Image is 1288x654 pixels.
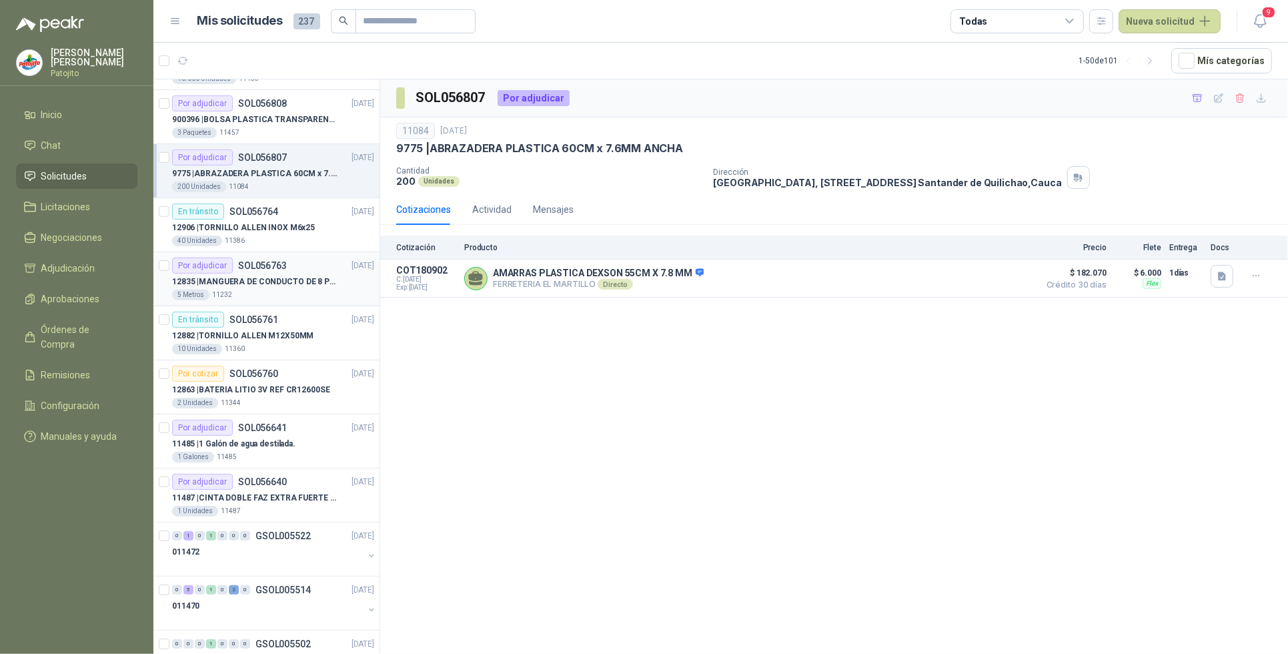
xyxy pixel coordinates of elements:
p: SOL056641 [238,423,287,432]
p: [DATE] [352,638,374,651]
span: Manuales y ayuda [41,429,117,444]
p: [DATE] [440,125,467,137]
span: Exp: [DATE] [396,284,456,292]
div: 3 Paquetes [172,127,217,138]
a: 0 5 0 1 0 2 0 GSOL005514[DATE] 011470 [172,582,377,625]
div: Por adjudicar [172,258,233,274]
p: 11457 [219,127,239,138]
div: 0 [172,531,182,541]
div: 0 [172,639,182,649]
div: 0 [229,639,239,649]
p: 12906 | TORNILLO ALLEN INOX M6x25 [172,222,315,234]
p: [PERSON_NAME] [PERSON_NAME] [51,48,137,67]
div: 2 [229,585,239,595]
p: [DATE] [352,584,374,597]
p: 200 [396,176,416,187]
div: 1 Galones [172,452,214,462]
div: Actividad [472,202,512,217]
div: Flex [1143,278,1161,289]
span: Aprobaciones [41,292,100,306]
a: Negociaciones [16,225,137,250]
a: Inicio [16,102,137,127]
p: 011472 [172,546,199,559]
p: 011470 [172,600,199,613]
a: Manuales y ayuda [16,424,137,449]
div: Por adjudicar [498,90,570,106]
p: 9775 | ABRAZADERA PLASTICA 60CM x 7.6MM ANCHA [396,141,683,155]
p: SOL056640 [238,477,287,486]
p: SOL056764 [229,207,278,216]
p: SOL056808 [238,99,287,108]
p: SOL056807 [238,153,287,162]
div: 1 [206,531,216,541]
a: Licitaciones [16,194,137,220]
p: 12835 | MANGUERA DE CONDUCTO DE 8 PULGADAS DE ALAMBRE DE ACERO PU [172,276,338,288]
p: 11487 [221,506,241,517]
p: Flete [1115,243,1161,252]
button: 9 [1248,9,1272,33]
span: Solicitudes [41,169,87,184]
p: Cotización [396,243,456,252]
div: 0 [240,585,250,595]
span: Adjudicación [41,261,95,276]
p: COT180902 [396,265,456,276]
div: 0 [229,531,239,541]
p: SOL056763 [238,261,287,270]
div: 1 [206,585,216,595]
span: 9 [1261,6,1276,19]
span: Negociaciones [41,230,103,245]
div: Unidades [418,176,460,187]
a: Por adjudicarSOL056640[DATE] 11487 |CINTA DOBLE FAZ EXTRA FUERTE MARCA:3M1 Unidades11487 [153,468,380,523]
div: 11084 [396,123,435,139]
span: Chat [41,138,61,153]
p: [GEOGRAPHIC_DATA], [STREET_ADDRESS] Santander de Quilichao , Cauca [714,177,1062,188]
p: [DATE] [352,260,374,272]
div: 5 Metros [172,290,209,300]
p: Precio [1040,243,1107,252]
div: Por adjudicar [172,420,233,436]
a: Remisiones [16,362,137,388]
span: Remisiones [41,368,91,382]
p: Producto [464,243,1032,252]
p: 12882 | TORNILLO ALLEN M12X50MM [172,330,313,342]
p: SOL056760 [229,369,278,378]
p: Patojito [51,69,137,77]
a: En tránsitoSOL056764[DATE] 12906 |TORNILLO ALLEN INOX M6x2540 Unidades11386 [153,198,380,252]
div: 5 [183,585,193,595]
p: [DATE] [352,314,374,326]
span: $ 182.070 [1040,265,1107,281]
div: 0 [217,639,227,649]
p: 11485 | 1 Galón de agua destilada. [172,438,295,450]
div: Directo [598,279,633,290]
p: AMARRAS PLASTICA DEXSON 55CM X 7.8 MM [493,268,704,280]
a: Por adjudicarSOL056808[DATE] 900396 |BOLSA PLASTICA TRANSPARENTE DE 40*60 CMS3 Paquetes11457 [153,90,380,144]
div: 0 [217,531,227,541]
div: Cotizaciones [396,202,451,217]
div: 0 [217,585,227,595]
p: 12863 | BATERIA LITIO 3V REF CR12600SE [172,384,330,396]
a: Órdenes de Compra [16,317,137,357]
div: Por adjudicar [172,474,233,490]
p: SOL056761 [229,315,278,324]
p: GSOL005502 [255,639,311,649]
div: 0 [240,531,250,541]
a: Solicitudes [16,163,137,189]
p: 11485 [217,452,237,462]
p: [DATE] [352,97,374,110]
div: Todas [959,14,987,29]
p: 11360 [225,344,245,354]
p: Dirección [714,168,1062,177]
div: 2 Unidades [172,398,218,408]
p: [DATE] [352,422,374,434]
p: [DATE] [352,368,374,380]
div: Por adjudicar [172,95,233,111]
p: 11487 | CINTA DOBLE FAZ EXTRA FUERTE MARCA:3M [172,492,338,505]
div: 10 Unidades [172,344,222,354]
a: Por adjudicarSOL056763[DATE] 12835 |MANGUERA DE CONDUCTO DE 8 PULGADAS DE ALAMBRE DE ACERO PU5 Me... [153,252,380,306]
span: Crédito 30 días [1040,281,1107,289]
p: Docs [1211,243,1237,252]
span: C: [DATE] [396,276,456,284]
img: Logo peakr [16,16,84,32]
button: Nueva solicitud [1119,9,1221,33]
div: 1 [183,531,193,541]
